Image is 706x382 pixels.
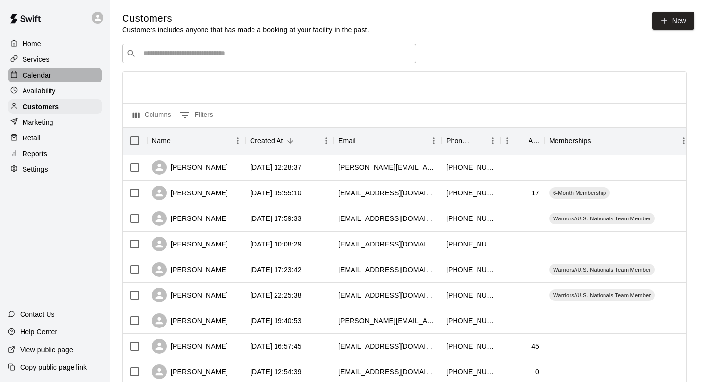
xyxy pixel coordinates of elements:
[23,149,47,159] p: Reports
[485,134,500,148] button: Menu
[23,70,51,80] p: Calendar
[8,131,102,145] a: Retail
[147,127,245,155] div: Name
[549,215,655,222] span: Warriors//U.S. Nationals Team Member
[446,163,495,172] div: +15733566086
[152,160,228,175] div: [PERSON_NAME]
[446,214,495,223] div: +15732301342
[338,367,436,377] div: michaelcarrozza@comcast.net
[549,264,655,275] div: Warriors//U.S. Nationals Team Member
[446,341,495,351] div: +15739991494
[427,134,441,148] button: Menu
[152,262,228,277] div: [PERSON_NAME]
[356,134,370,148] button: Sort
[8,115,102,130] div: Marketing
[20,309,55,319] p: Contact Us
[8,68,102,82] a: Calendar
[20,362,87,372] p: Copy public page link
[23,164,48,174] p: Settings
[338,214,436,223] div: mnparker5@gmail.com
[230,134,245,148] button: Menu
[338,265,436,274] div: aricbremer@gmail.com
[23,86,56,96] p: Availability
[446,188,495,198] div: +15738816395
[531,188,539,198] div: 17
[338,290,436,300] div: annegregstonnichols@gmail.com
[549,189,610,197] span: 6-Month Membership
[152,288,228,302] div: [PERSON_NAME]
[319,134,333,148] button: Menu
[8,36,102,51] a: Home
[177,108,216,123] button: Show filters
[250,188,302,198] div: 2025-09-08 15:55:10
[23,102,59,111] p: Customers
[529,127,539,155] div: Age
[152,364,228,379] div: [PERSON_NAME]
[338,316,436,326] div: amynicolemahoney@hotmail.com
[652,12,694,30] a: New
[250,316,302,326] div: 2025-09-02 19:40:53
[122,44,416,63] div: Search customers by name or email
[8,99,102,114] a: Customers
[549,266,655,273] span: Warriors//U.S. Nationals Team Member
[549,187,610,199] div: 6-Month Membership
[20,345,73,355] p: View public page
[535,367,539,377] div: 0
[250,367,302,377] div: 2025-09-02 12:54:39
[250,163,302,172] div: 2025-09-09 12:28:37
[250,290,302,300] div: 2025-09-03 22:25:38
[333,127,441,155] div: Email
[152,127,171,155] div: Name
[677,134,691,148] button: Menu
[446,265,495,274] div: +15733247431
[250,265,302,274] div: 2025-09-04 17:23:42
[446,127,472,155] div: Phone Number
[338,127,356,155] div: Email
[171,134,184,148] button: Sort
[152,237,228,251] div: [PERSON_NAME]
[472,134,485,148] button: Sort
[250,214,302,223] div: 2025-09-06 17:59:33
[23,39,41,49] p: Home
[23,55,50,64] p: Services
[152,313,228,328] div: [PERSON_NAME]
[8,146,102,161] div: Reports
[122,25,369,35] p: Customers includes anyone that has made a booking at your facility in the past.
[446,316,495,326] div: +15738086025
[446,239,495,249] div: +15733098921
[122,12,369,25] h5: Customers
[20,327,57,337] p: Help Center
[549,291,655,299] span: Warriors//U.S. Nationals Team Member
[544,127,691,155] div: Memberships
[500,127,544,155] div: Age
[8,52,102,67] a: Services
[8,83,102,98] a: Availability
[549,127,591,155] div: Memberships
[338,163,436,172] div: chris@columbiapoolandspa.com
[250,341,302,351] div: 2025-09-02 16:57:45
[152,339,228,354] div: [PERSON_NAME]
[23,117,53,127] p: Marketing
[549,289,655,301] div: Warriors//U.S. Nationals Team Member
[8,162,102,177] a: Settings
[549,213,655,224] div: Warriors//U.S. Nationals Team Member
[338,239,436,249] div: tonypalmer021@gmail.com
[283,134,297,148] button: Sort
[250,127,283,155] div: Created At
[152,186,228,200] div: [PERSON_NAME]
[446,367,495,377] div: +16309469592
[591,134,605,148] button: Sort
[245,127,333,155] div: Created At
[446,290,495,300] div: +15738645114
[500,134,515,148] button: Menu
[250,239,302,249] div: 2025-09-06 10:08:29
[130,108,174,123] button: Select columns
[441,127,500,155] div: Phone Number
[152,211,228,226] div: [PERSON_NAME]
